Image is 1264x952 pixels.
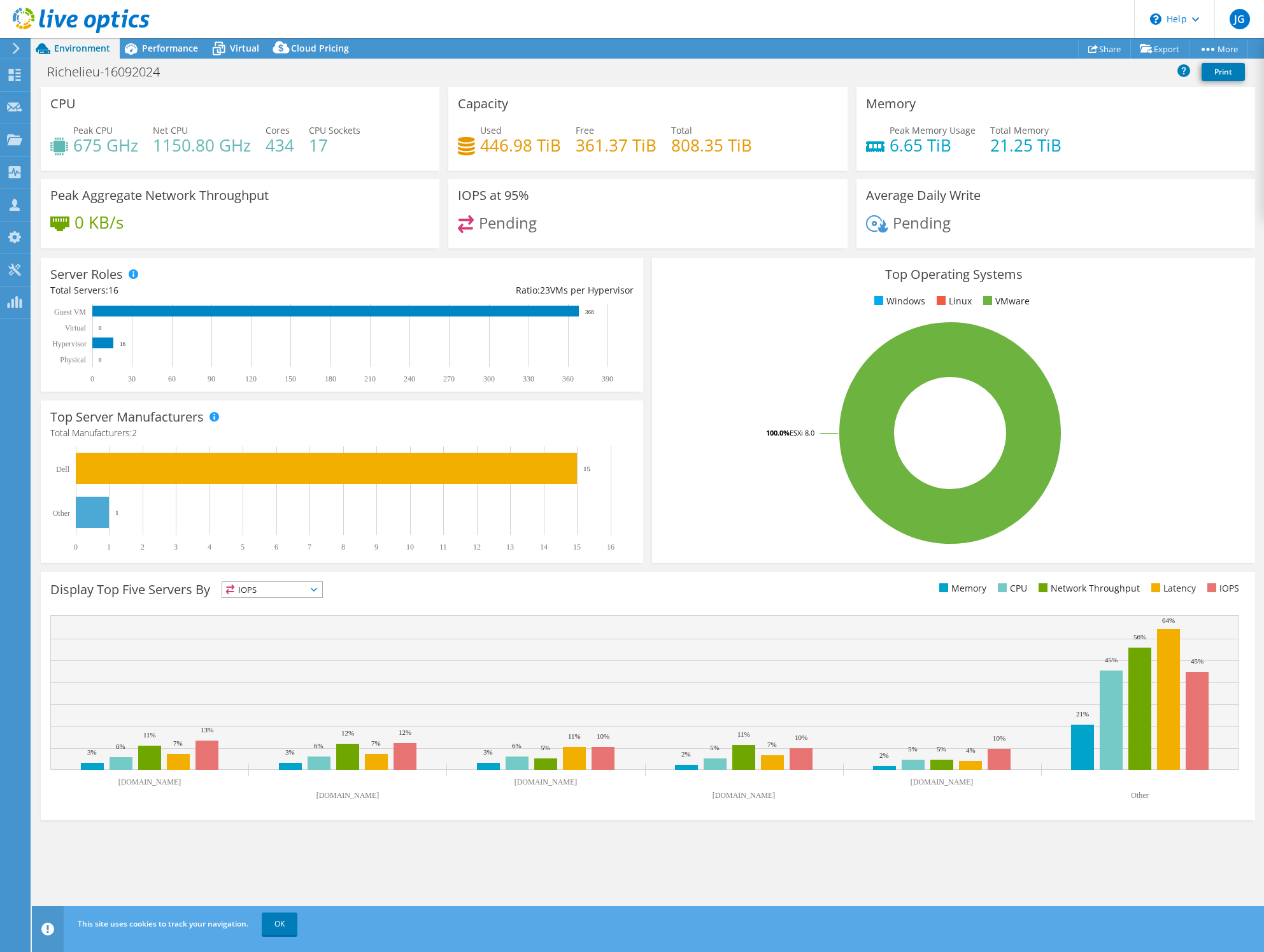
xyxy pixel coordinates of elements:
li: Memory [936,581,986,595]
h3: Server Roles [50,267,123,281]
text: 210 [364,374,376,383]
h4: 361.37 TiB [576,138,657,152]
text: 150 [285,374,296,383]
text: Virtual [65,323,87,332]
text: 6% [116,742,125,750]
text: 6% [512,742,522,750]
text: Guest VM [54,308,86,316]
span: Cores [266,124,290,136]
text: 64% [1162,616,1175,624]
span: This site uses cookies to track your navigation. [78,918,248,929]
div: Total Servers: [50,283,342,297]
text: [DOMAIN_NAME] [515,778,578,786]
h3: Top Server Manufacturers [50,410,204,424]
text: [DOMAIN_NAME] [713,791,776,800]
h3: CPU [50,97,76,111]
text: 180 [325,374,336,383]
text: 60 [168,374,176,383]
svg: \n [1150,13,1161,25]
text: [DOMAIN_NAME] [316,791,380,800]
h3: IOPS at 95% [458,188,529,202]
text: 14 [540,543,548,551]
text: 1 [107,543,111,551]
text: 16 [607,543,614,551]
h4: Total Manufacturers: [50,426,634,440]
text: 1 [115,509,119,516]
text: 12% [399,728,411,736]
text: Other [1131,791,1148,800]
h4: 446.98 TiB [480,138,561,152]
span: Peak Memory Usage [890,124,976,136]
text: 10 [406,543,414,551]
a: Print [1202,63,1245,81]
span: Free [576,124,594,136]
text: 11% [568,732,581,740]
text: 5 [241,543,245,551]
text: 13 [506,543,514,551]
text: 5% [937,745,946,753]
text: 390 [602,374,613,383]
text: 15 [573,543,581,551]
span: Used [480,124,502,136]
text: 240 [404,374,415,383]
span: 23 [540,284,550,296]
li: Latency [1148,581,1196,595]
div: Ratio: VMs per Hypervisor [342,283,634,297]
a: Share [1078,39,1131,59]
span: Peak CPU [73,124,113,136]
li: IOPS [1204,581,1239,595]
h4: 808.35 TiB [671,138,752,152]
text: 368 [585,309,594,315]
span: Pending [893,212,951,233]
h3: Memory [866,97,916,111]
h4: 0 KB/s [75,215,124,229]
text: 0 [99,357,102,363]
span: Total [671,124,692,136]
text: 330 [523,374,534,383]
span: Performance [142,42,198,54]
text: Dell [56,465,69,474]
tspan: 100.0% [766,428,790,437]
text: 0 [99,325,102,331]
span: Environment [54,42,110,54]
li: CPU [995,581,1027,595]
text: Hypervisor [52,339,87,348]
span: JG [1230,9,1250,29]
text: 2% [681,750,691,758]
text: 2 [141,543,145,551]
text: 0 [74,543,78,551]
text: 300 [483,374,495,383]
text: Other [53,509,70,518]
text: 3% [87,748,97,756]
h4: 17 [309,138,360,152]
a: Export [1130,39,1189,59]
text: 7% [173,739,183,747]
text: 5% [541,744,550,751]
text: 10% [597,732,609,740]
span: 2 [132,427,137,439]
text: 11 [439,543,447,551]
text: 21% [1076,710,1089,718]
text: 3% [483,748,493,756]
h4: 1150.80 GHz [153,138,251,152]
text: 12 [473,543,481,551]
text: 270 [443,374,455,383]
text: 360 [562,374,574,383]
a: OK [262,913,297,935]
text: 6% [314,742,323,750]
span: Pending [479,212,537,233]
text: 3 [174,543,178,551]
text: 45% [1105,656,1118,664]
text: 45% [1191,657,1204,665]
span: Virtual [230,42,259,54]
a: More [1189,39,1248,59]
text: 0 [90,374,94,383]
text: 56% [1133,633,1146,641]
li: VMware [980,294,1030,308]
span: IOPS [222,582,322,597]
text: 12% [341,729,354,737]
text: 7 [308,543,311,551]
text: 120 [245,374,257,383]
text: 5% [710,744,720,751]
text: 4 [208,543,211,551]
